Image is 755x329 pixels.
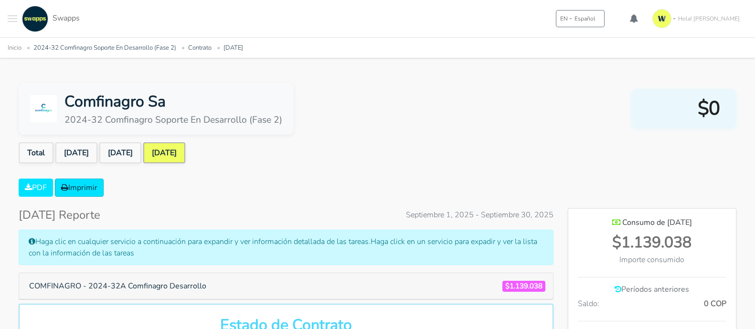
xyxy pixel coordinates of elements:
span: Swapps [53,13,80,23]
span: Consumo de [DATE] [622,217,692,228]
a: Swapps [20,6,80,32]
span: Español [574,14,595,23]
a: [DATE] [55,142,97,163]
img: swapps-linkedin-v2.jpg [22,6,48,32]
span: 0 COP [704,298,726,309]
a: [DATE] [223,43,243,52]
a: Imprimir [55,179,104,197]
span: Saldo: [578,298,599,309]
button: ENEspañol [556,10,605,27]
div: Haga clic en cualquier servicio a continuación para expandir y ver información detallada de las t... [19,230,553,265]
a: 2024-32 Comfinagro Soporte En Desarrollo (Fase 2) [33,43,176,52]
img: isotipo-3-3e143c57.png [652,9,671,28]
span: Hola! [PERSON_NAME] [678,14,740,23]
a: PDF [19,179,53,197]
div: $1.139.038 [578,231,726,254]
a: [DATE] [143,142,185,163]
div: Comfinagro Sa [64,90,282,113]
div: Importe consumido [578,254,726,265]
a: Contrato [188,43,212,52]
a: [DATE] [99,142,141,163]
div: 2024-32 Comfinagro Soporte En Desarrollo (Fase 2) [64,113,282,127]
span: Septiembre 1, 2025 - Septiembre 30, 2025 [406,209,553,221]
button: COMFINAGRO - 2024-32A Comfinagro Desarrollo [23,277,213,295]
a: Inicio [8,43,21,52]
img: Comfinagro Sa [30,95,57,122]
button: Toggle navigation menu [8,6,17,32]
h6: Períodos anteriores [578,285,726,294]
a: Hola! [PERSON_NAME] [649,5,747,32]
a: Total [19,142,53,163]
h4: [DATE] Reporte [19,208,100,222]
span: $1.139.038 [502,281,545,292]
span: $0 [648,94,720,123]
